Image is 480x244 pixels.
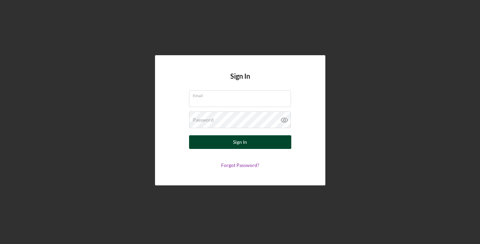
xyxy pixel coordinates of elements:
label: Email [193,91,291,98]
label: Password [193,117,214,123]
h4: Sign In [230,72,250,90]
a: Forgot Password? [221,162,259,168]
button: Sign In [189,135,291,149]
div: Sign In [233,135,247,149]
